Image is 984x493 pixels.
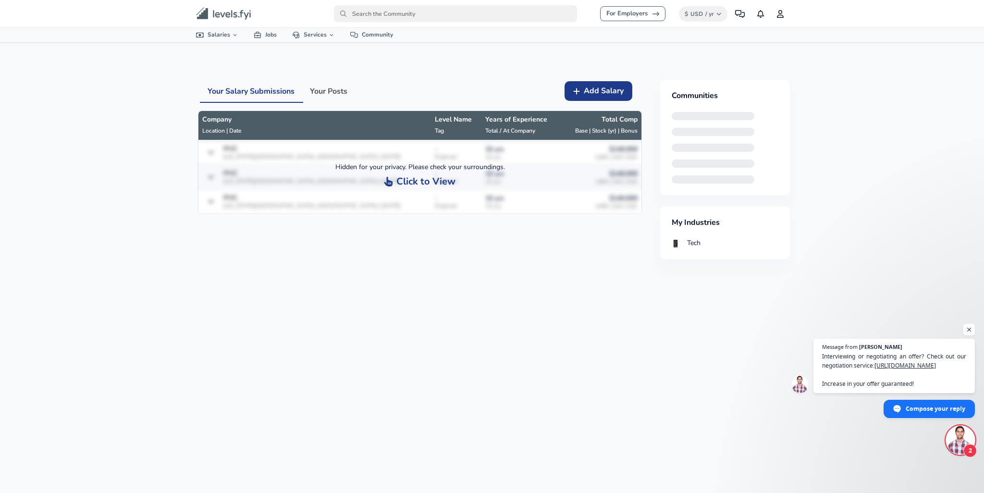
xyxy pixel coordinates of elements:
span: Message from [822,344,858,349]
p: Years of Experience [485,115,556,124]
span: Compose your reply [906,400,965,417]
a: Jobs [246,28,284,42]
span: Click to View [396,175,455,188]
a: For Employers [600,6,665,21]
span: USD [690,10,703,18]
a: Salaries [188,28,246,42]
nav: primary [184,4,799,24]
span: 2 [963,444,977,457]
div: Tech [687,239,701,247]
span: Location | Date [202,127,241,135]
a: Services [284,28,343,42]
span: Tag [435,127,444,135]
a: Add Salary [557,81,640,100]
p: Company [202,115,427,124]
button: Click to View [335,172,505,191]
a: Community [343,28,401,42]
div: Open chat [946,426,975,455]
button: Your Posts [302,80,355,103]
p: Total Comp [564,115,638,124]
span: Base | Stock (yr) | Bonus [575,127,638,135]
span: Total / At Company [485,127,535,135]
div: Hidden for your privacy. Please check your surroundings. [335,162,505,172]
span: / yr [705,10,714,18]
span: Interviewing or negotiating an offer? Check out our negotiation service: Increase in your offer g... [822,352,966,388]
h4: Communities [672,91,778,101]
h4: My Industries [672,218,778,228]
img: 20 [672,240,679,247]
span: [PERSON_NAME] [859,344,902,349]
input: Search the Community [334,5,577,22]
button: Add Salary [565,81,632,100]
p: Level Name [435,115,478,124]
span: $ [685,10,688,18]
button: Tech [672,239,701,247]
button: Your Salary Submissions [200,80,302,103]
button: $USD/ yr [679,6,727,22]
